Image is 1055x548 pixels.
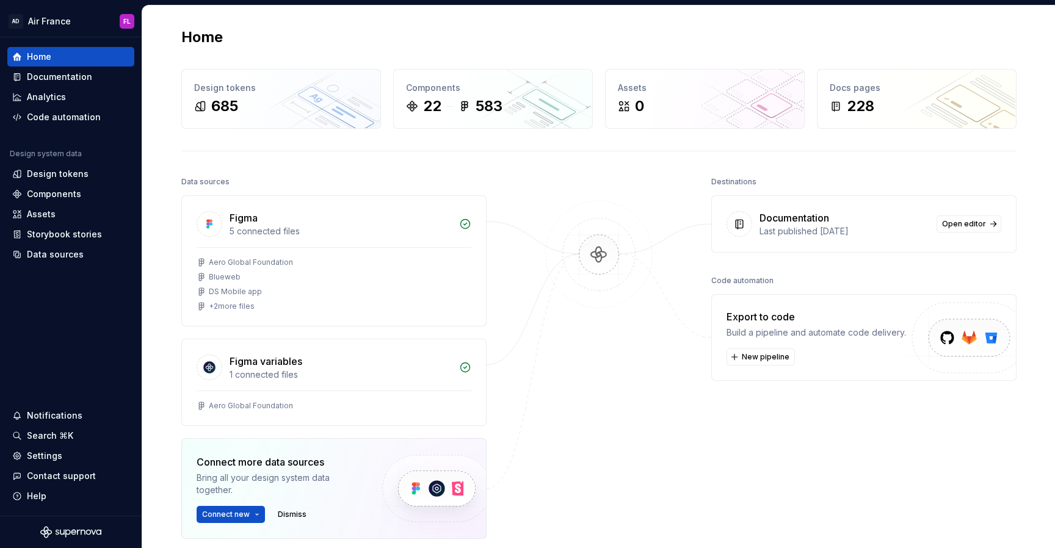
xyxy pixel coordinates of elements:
[211,96,238,116] div: 685
[27,71,92,83] div: Documentation
[40,526,101,538] svg: Supernova Logo
[27,470,96,482] div: Contact support
[27,409,82,422] div: Notifications
[7,107,134,127] a: Code automation
[27,450,62,462] div: Settings
[7,225,134,244] a: Storybook stories
[618,82,792,94] div: Assets
[10,149,82,159] div: Design system data
[7,164,134,184] a: Design tokens
[7,486,134,506] button: Help
[27,51,51,63] div: Home
[817,69,1017,129] a: Docs pages228
[28,15,71,27] div: Air France
[181,173,230,190] div: Data sources
[230,369,452,381] div: 1 connected files
[7,406,134,425] button: Notifications
[278,510,306,519] span: Dismiss
[7,47,134,67] a: Home
[760,211,829,225] div: Documentation
[406,82,580,94] div: Components
[847,96,874,116] div: 228
[197,506,265,523] button: Connect new
[197,472,361,496] div: Bring all your design system data together.
[27,490,46,502] div: Help
[937,215,1001,233] a: Open editor
[7,426,134,445] button: Search ⌘K
[942,219,986,229] span: Open editor
[423,96,441,116] div: 22
[123,16,131,26] div: FL
[27,188,81,200] div: Components
[7,466,134,486] button: Contact support
[27,208,56,220] div: Assets
[194,82,368,94] div: Design tokens
[7,67,134,87] a: Documentation
[181,27,223,47] h2: Home
[760,225,929,237] div: Last published [DATE]
[230,211,258,225] div: Figma
[7,184,134,204] a: Components
[27,228,102,240] div: Storybook stories
[27,91,66,103] div: Analytics
[711,272,774,289] div: Code automation
[742,352,789,362] span: New pipeline
[181,339,487,426] a: Figma variables1 connected filesAero Global Foundation
[727,348,795,366] button: New pipeline
[197,455,361,469] div: Connect more data sources
[7,204,134,224] a: Assets
[27,168,89,180] div: Design tokens
[27,430,73,442] div: Search ⌘K
[181,195,487,326] a: Figma5 connected filesAero Global FoundationBluewebDS Mobile app+2more files
[230,354,302,369] div: Figma variables
[711,173,756,190] div: Destinations
[202,510,250,519] span: Connect new
[181,69,381,129] a: Design tokens685
[209,287,262,297] div: DS Mobile app
[209,401,293,411] div: Aero Global Foundation
[7,87,134,107] a: Analytics
[727,326,906,339] div: Build a pipeline and automate code delivery.
[7,446,134,466] a: Settings
[605,69,805,129] a: Assets0
[727,309,906,324] div: Export to code
[230,225,452,237] div: 5 connected files
[635,96,644,116] div: 0
[476,96,502,116] div: 583
[9,14,23,29] div: AD
[830,82,1004,94] div: Docs pages
[27,248,84,261] div: Data sources
[2,8,139,34] button: ADAir FranceFL
[209,258,293,267] div: Aero Global Foundation
[27,111,101,123] div: Code automation
[393,69,593,129] a: Components22583
[272,506,312,523] button: Dismiss
[209,272,241,282] div: Blueweb
[7,245,134,264] a: Data sources
[209,301,255,311] div: + 2 more files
